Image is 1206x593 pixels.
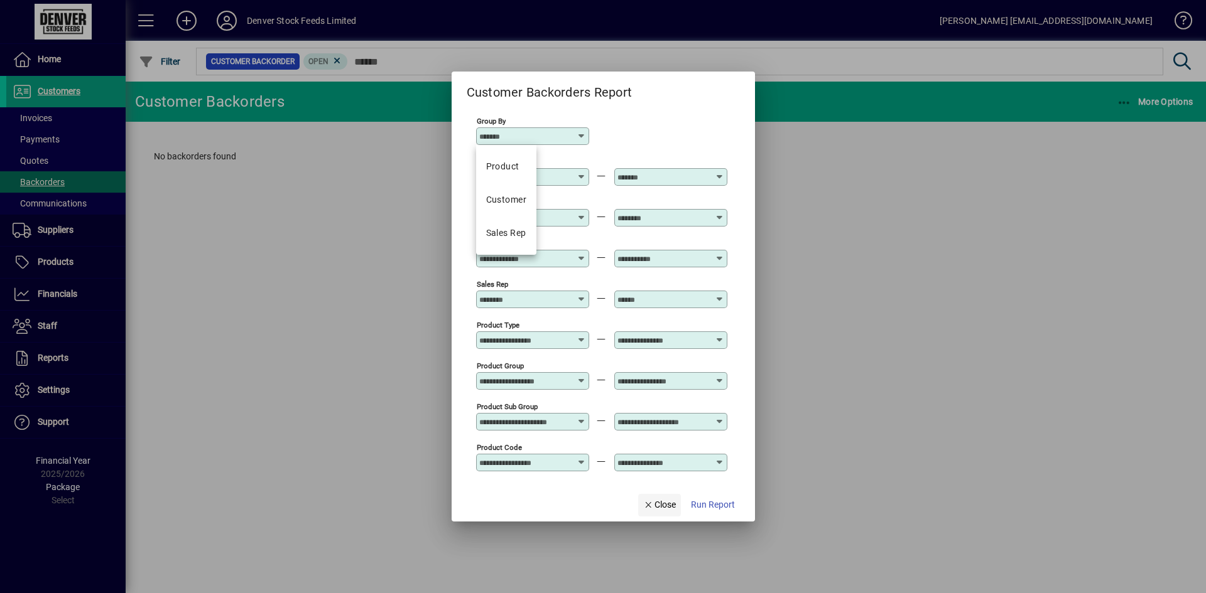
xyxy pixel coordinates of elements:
div: Sales Rep [486,227,526,240]
mat-label: Product Code [477,443,522,452]
span: Product [486,160,519,173]
h2: Customer Backorders Report [452,72,648,102]
mat-option: Sales Rep [476,216,537,250]
button: Run Report [686,494,740,516]
mat-label: Product Sub Group [477,402,538,411]
div: Customer [486,193,527,206]
mat-label: Product Type [477,321,519,329]
mat-label: Sales Rep [477,280,508,289]
button: Close [638,494,681,516]
mat-option: Customer [476,183,537,216]
span: Run Report [691,498,735,511]
span: Close [643,498,676,511]
mat-label: Group by [477,117,506,126]
mat-label: Product Group [477,361,524,370]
